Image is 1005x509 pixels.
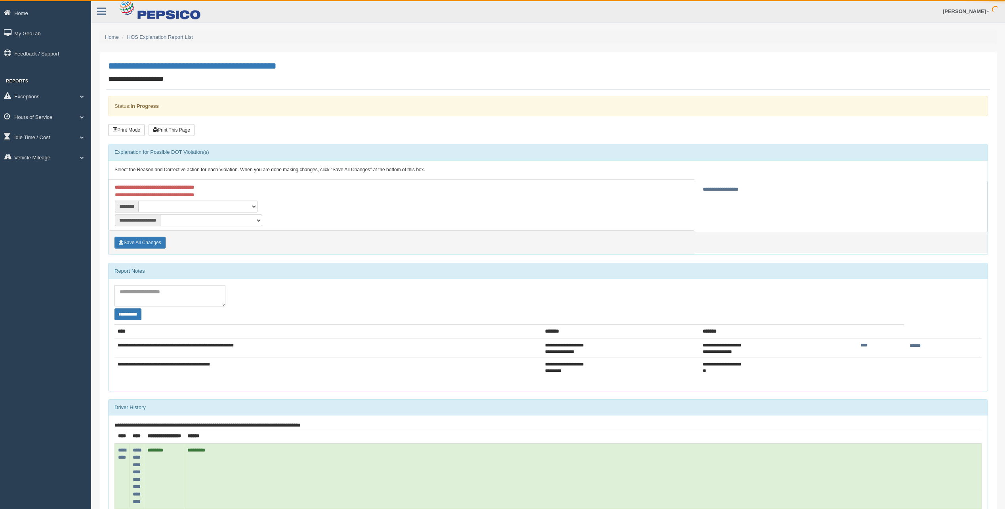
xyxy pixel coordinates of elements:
div: Driver History [109,400,988,415]
strong: In Progress [130,103,159,109]
a: HOS Explanation Report List [127,34,193,40]
div: Select the Reason and Corrective action for each Violation. When you are done making changes, cli... [109,161,988,180]
button: Change Filter Options [114,308,141,320]
div: Status: [108,96,988,116]
div: Explanation for Possible DOT Violation(s) [109,144,988,160]
button: Save [114,237,166,249]
button: Print This Page [149,124,195,136]
button: Print Mode [108,124,145,136]
div: Report Notes [109,263,988,279]
a: Home [105,34,119,40]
